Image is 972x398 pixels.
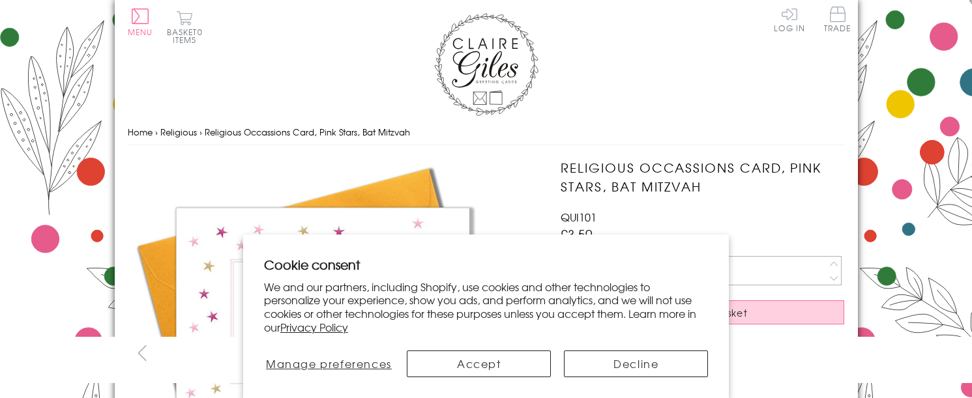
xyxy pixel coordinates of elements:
[128,8,153,36] button: Menu
[264,255,709,274] h2: Cookie consent
[561,209,596,225] span: QUI101
[280,319,348,335] a: Privacy Policy
[128,126,153,138] a: Home
[561,225,593,243] span: £3.50
[824,7,851,35] a: Trade
[160,126,197,138] a: Religious
[155,126,158,138] span: ›
[434,13,538,116] img: Claire Giles Greetings Cards
[128,338,157,367] button: prev
[264,350,394,377] button: Manage preferences
[564,350,708,377] button: Decline
[128,26,153,38] span: Menu
[774,7,805,32] a: Log In
[407,350,551,377] button: Accept
[199,126,202,138] span: ›
[266,356,392,371] span: Manage preferences
[167,10,203,44] button: Basket0 items
[264,280,709,334] p: We and our partners, including Shopify, use cookies and other technologies to personalize your ex...
[128,119,845,146] nav: breadcrumbs
[205,126,410,138] span: Religious Occassions Card, Pink Stars, Bat Mitzvah
[824,7,851,32] span: Trade
[173,26,203,46] span: 0 items
[561,158,844,196] h1: Religious Occassions Card, Pink Stars, Bat Mitzvah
